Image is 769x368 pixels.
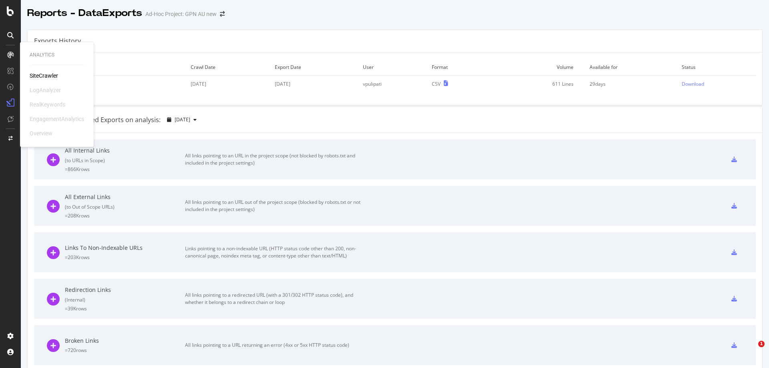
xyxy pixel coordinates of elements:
div: ( Internal ) [65,296,185,303]
div: csv-export [731,157,737,162]
div: All links pointing to a redirected URL (with a 301/302 HTTP status code), and whether it belongs ... [185,292,365,306]
div: = 203K rows [65,254,185,261]
div: Exports History [34,36,81,46]
div: csv-export [731,342,737,348]
div: ( to Out of Scope URLs ) [65,203,185,210]
div: Reports - DataExports [27,6,142,20]
a: SiteCrawler [30,72,58,80]
td: [DATE] [271,76,359,93]
td: Export Date [271,59,359,76]
span: 2025 Sep. 9th [175,116,190,123]
div: All External Links [65,193,185,201]
div: LogAnalyzer [30,86,61,94]
div: All links pointing to an URL out of the project scope (blocked by robots.txt or not included in t... [185,199,365,213]
div: RealKeywords [30,101,65,109]
div: EngagementAnalytics [30,115,84,123]
td: Format [428,59,490,76]
div: csv-export [731,296,737,302]
div: All links pointing to a URL returning an error (4xx or 5xx HTTP status code) [185,342,365,349]
td: vpulipati [359,76,427,93]
td: Volume [490,59,586,76]
div: All links pointing to an URL in the project scope (not blocked by robots.txt and included in the ... [185,152,365,167]
div: Download [682,80,704,87]
td: [DATE] [187,76,271,93]
div: = 720 rows [65,347,185,354]
div: csv-export [731,203,737,209]
div: Botify Recommended Exports on analysis: [34,115,161,125]
div: Broken Links [65,337,185,345]
div: ( to URLs in Scope ) [65,157,185,164]
div: Ad-Hoc Project: GPN AU new [145,10,217,18]
td: 611 Lines [490,76,586,93]
div: = 39K rows [65,305,185,312]
a: Download [682,80,752,87]
div: Analytics [30,52,84,58]
span: 1 [758,341,765,347]
div: URL Export (2 columns) [38,80,183,87]
td: Available for [586,59,678,76]
td: Crawl Date [187,59,271,76]
td: Export Type [34,59,187,76]
button: [DATE] [164,113,200,126]
td: Status [678,59,756,76]
td: User [359,59,427,76]
div: All Internal Links [65,147,185,155]
div: arrow-right-arrow-left [220,11,225,17]
div: Redirection Links [65,286,185,294]
div: Overview [30,129,52,137]
div: Links To Non-Indexable URLs [65,244,185,252]
div: csv-export [731,249,737,255]
td: 29 days [586,76,678,93]
div: CSV [432,80,441,87]
div: = 866K rows [65,166,185,173]
div: Links pointing to a non-indexable URL (HTTP status code other than 200, non-canonical page, noind... [185,245,365,259]
div: = 208K rows [65,212,185,219]
iframe: Intercom live chat [742,341,761,360]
